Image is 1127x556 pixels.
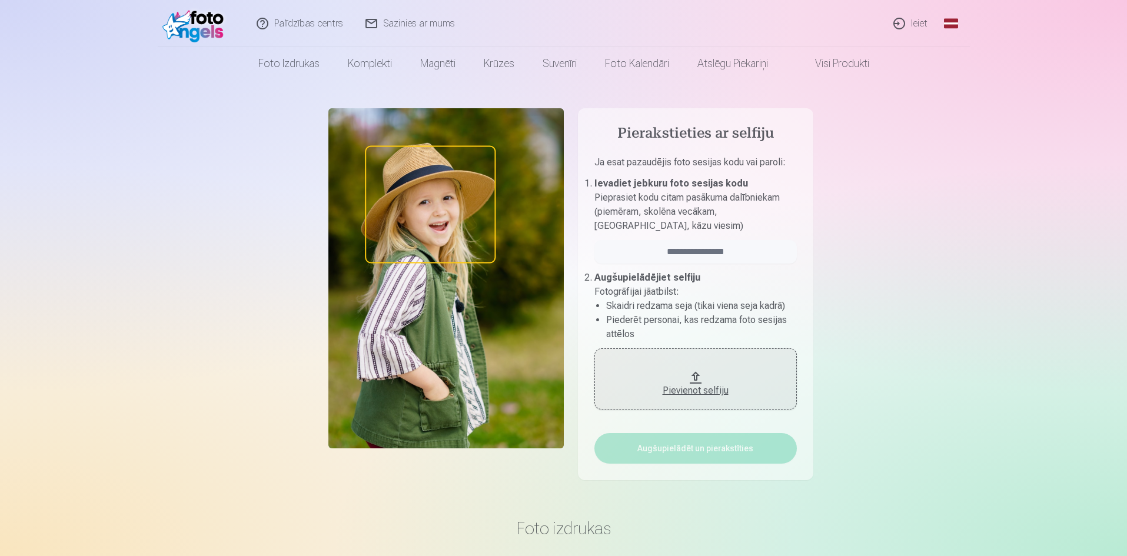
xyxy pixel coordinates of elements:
[683,47,782,80] a: Atslēgu piekariņi
[606,299,797,313] li: Skaidri redzama seja (tikai viena seja kadrā)
[594,348,797,409] button: Pievienot selfiju
[594,433,797,464] button: Augšupielādēt un pierakstīties
[162,5,230,42] img: /fa1
[782,47,883,80] a: Visi produkti
[594,272,700,283] b: Augšupielādējiet selfiju
[594,155,797,177] p: Ja esat pazaudējis foto sesijas kodu vai paroli :
[594,125,797,144] h4: Pierakstieties ar selfiju
[594,285,797,299] p: Fotogrāfijai jāatbilst :
[244,47,334,80] a: Foto izdrukas
[334,47,406,80] a: Komplekti
[606,384,785,398] div: Pievienot selfiju
[528,47,591,80] a: Suvenīri
[594,191,797,233] p: Pieprasiet kodu citam pasākuma dalībniekam (piemēram, skolēna vecākam, [GEOGRAPHIC_DATA], kāzu vi...
[594,178,748,189] b: Ievadiet jebkuru foto sesijas kodu
[406,47,470,80] a: Magnēti
[470,47,528,80] a: Krūzes
[591,47,683,80] a: Foto kalendāri
[606,313,797,341] li: Piederēt personai, kas redzama foto sesijas attēlos
[230,518,898,539] h3: Foto izdrukas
